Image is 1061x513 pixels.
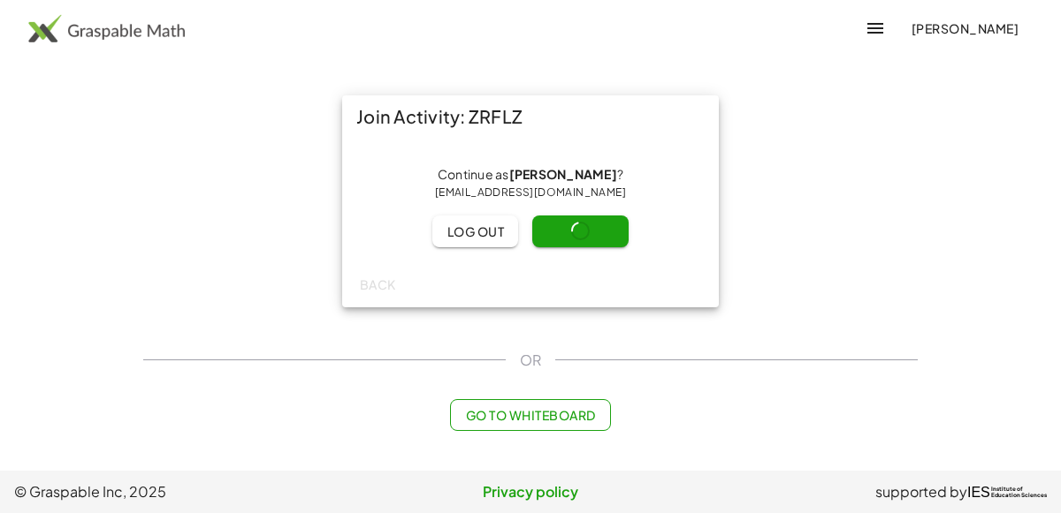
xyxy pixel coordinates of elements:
[465,407,595,423] span: Go to Whiteboard
[356,184,705,201] div: [EMAIL_ADDRESS][DOMAIN_NAME]
[432,215,518,247] button: Log out
[358,481,702,502] a: Privacy policy
[991,487,1047,499] span: Institute of Education Sciences
[967,481,1047,502] a: IESInstitute ofEducation Sciences
[447,223,504,239] span: Log out
[911,20,1019,36] span: [PERSON_NAME]
[14,481,358,502] span: © Graspable Inc, 2025
[342,95,719,138] div: Join Activity: ZRFLZ
[875,481,967,502] span: supported by
[520,350,541,371] span: OR
[450,399,610,431] button: Go to Whiteboard
[509,166,617,182] strong: [PERSON_NAME]
[897,12,1033,44] button: [PERSON_NAME]
[967,484,990,501] span: IES
[356,166,705,201] div: Continue as ?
